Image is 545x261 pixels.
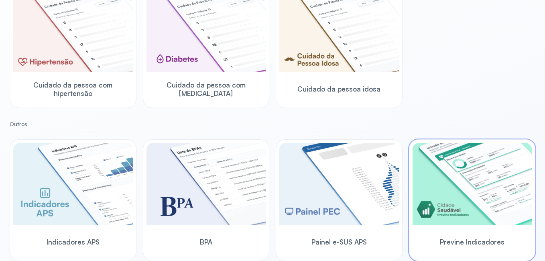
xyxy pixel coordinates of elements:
[10,121,535,128] small: Outros
[146,143,266,225] img: bpa.png
[13,81,133,98] span: Cuidado da pessoa com hipertensão
[13,143,133,225] img: aps-indicators.png
[413,143,532,225] img: previne-brasil.png
[146,81,266,98] span: Cuidado da pessoa com [MEDICAL_DATA]
[279,143,399,225] img: pec-panel.png
[200,238,212,246] span: BPA
[311,238,367,246] span: Painel e-SUS APS
[47,238,100,246] span: Indicadores APS
[297,85,380,93] span: Cuidado da pessoa idosa
[440,238,504,246] span: Previne Indicadores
